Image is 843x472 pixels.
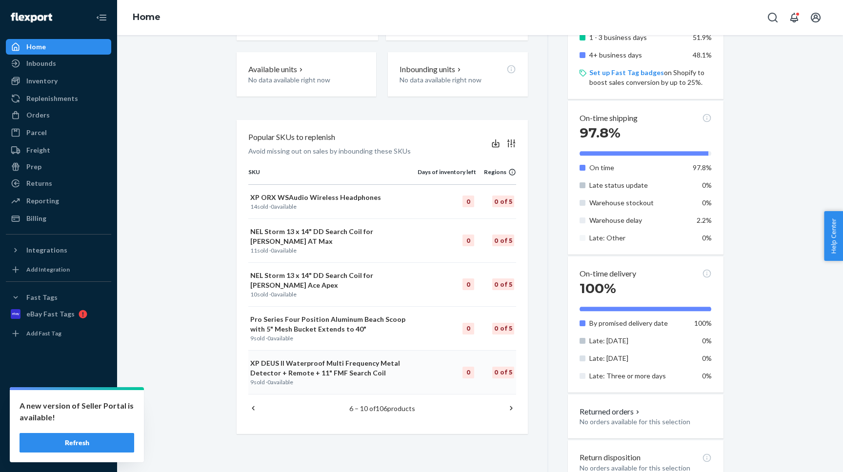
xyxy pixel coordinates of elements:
p: On time [589,163,685,173]
p: Late: Other [589,233,685,243]
p: on Shopify to boost sales conversion by up to 25%. [589,68,712,87]
span: 100% [580,280,616,296]
a: Prep [6,159,111,175]
div: 0 [462,196,474,207]
span: 106 [376,404,387,413]
button: Refresh [20,433,134,452]
a: Home [6,39,111,55]
p: XP DEUS II Waterproof Multi Frequency Metal Detector + Remote + 11" FMF Search Coil [250,358,416,378]
div: 0 [462,367,474,378]
p: NEL Storm 13 x 14" DD Search Coil for [PERSON_NAME] Ace Apex [250,271,416,290]
a: Reporting [6,193,111,209]
div: Billing [26,214,46,223]
span: 0 [271,247,274,254]
p: No data available right now [400,75,516,85]
button: Available unitsNo data available right now [237,52,376,97]
a: Set up Fast Tag badges [589,68,664,77]
span: 0% [702,198,712,207]
div: Integrations [26,245,67,255]
p: Avoid missing out on sales by inbounding these SKUs [248,146,411,156]
div: Replenishments [26,94,78,103]
div: Home [26,42,46,52]
a: Inventory [6,73,111,89]
div: 0 [462,235,474,246]
div: Regions [476,168,516,176]
a: Orders [6,107,111,123]
p: sold · available [250,378,416,386]
span: 11 [250,247,257,254]
span: 0% [702,181,712,189]
img: Flexport logo [11,13,52,22]
div: eBay Fast Tags [26,309,75,319]
p: 6 – 10 of products [349,404,415,413]
span: 0% [702,336,712,345]
div: 0 [462,278,474,290]
span: 97.8% [580,124,621,141]
p: XP ORX WSAudio Wireless Headphones [250,193,416,202]
p: 4+ business days [589,50,685,60]
span: 100% [694,319,712,327]
a: Parcel [6,125,111,140]
p: No data available right now [248,75,364,85]
a: Settings [6,395,111,411]
span: 97.8% [693,163,712,172]
p: Inbounding units [400,64,455,75]
p: sold · available [250,290,416,298]
span: 0 [267,334,271,342]
a: Billing [6,211,111,226]
p: Return disposition [580,452,641,463]
button: Open notifications [784,8,804,27]
p: A new version of Seller Portal is available! [20,400,134,423]
button: Give Feedback [6,445,111,460]
span: 2.2% [697,216,712,224]
p: NEL Storm 13 x 14" DD Search Coil for [PERSON_NAME] AT Max [250,227,416,246]
div: 0 of 5 [492,278,514,290]
span: 9 [250,334,254,342]
p: Late: Three or more days [589,371,685,381]
button: Help Center [824,211,843,261]
div: 0 of 5 [492,367,514,378]
a: Returns [6,176,111,191]
div: 0 [462,323,474,334]
span: 10 [250,291,257,298]
p: Popular SKUs to replenish [248,132,335,143]
p: sold · available [250,246,416,255]
p: Available units [248,64,297,75]
button: Fast Tags [6,290,111,305]
th: SKU [248,168,418,184]
th: Days of inventory left [418,168,476,184]
span: 0 [271,291,274,298]
div: Parcel [26,128,47,138]
span: 14 [250,203,257,210]
div: 0 of 5 [492,323,514,334]
span: 0% [702,354,712,362]
p: sold · available [250,334,416,342]
span: 48.1% [693,51,712,59]
button: Close Navigation [92,8,111,27]
a: Add Integration [6,262,111,277]
a: Home [133,12,161,22]
div: Add Integration [26,265,70,274]
span: 0% [702,234,712,242]
span: 51.9% [693,33,712,41]
div: Freight [26,145,50,155]
a: Talk to Support [6,412,111,427]
p: sold · available [250,202,416,211]
div: Reporting [26,196,59,206]
button: Integrations [6,242,111,258]
div: Returns [26,178,52,188]
a: Replenishments [6,91,111,106]
p: Late: [DATE] [589,336,685,346]
button: Open Search Box [763,8,783,27]
div: Fast Tags [26,293,58,302]
button: Returned orders [580,406,642,417]
p: On-time shipping [580,113,638,124]
p: Late: [DATE] [589,354,685,363]
div: 0 of 5 [492,196,514,207]
span: 0 [271,203,274,210]
span: 0% [702,372,712,380]
a: Add Fast Tag [6,326,111,341]
p: Warehouse delay [589,216,685,225]
p: 1 - 3 business days [589,33,685,42]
